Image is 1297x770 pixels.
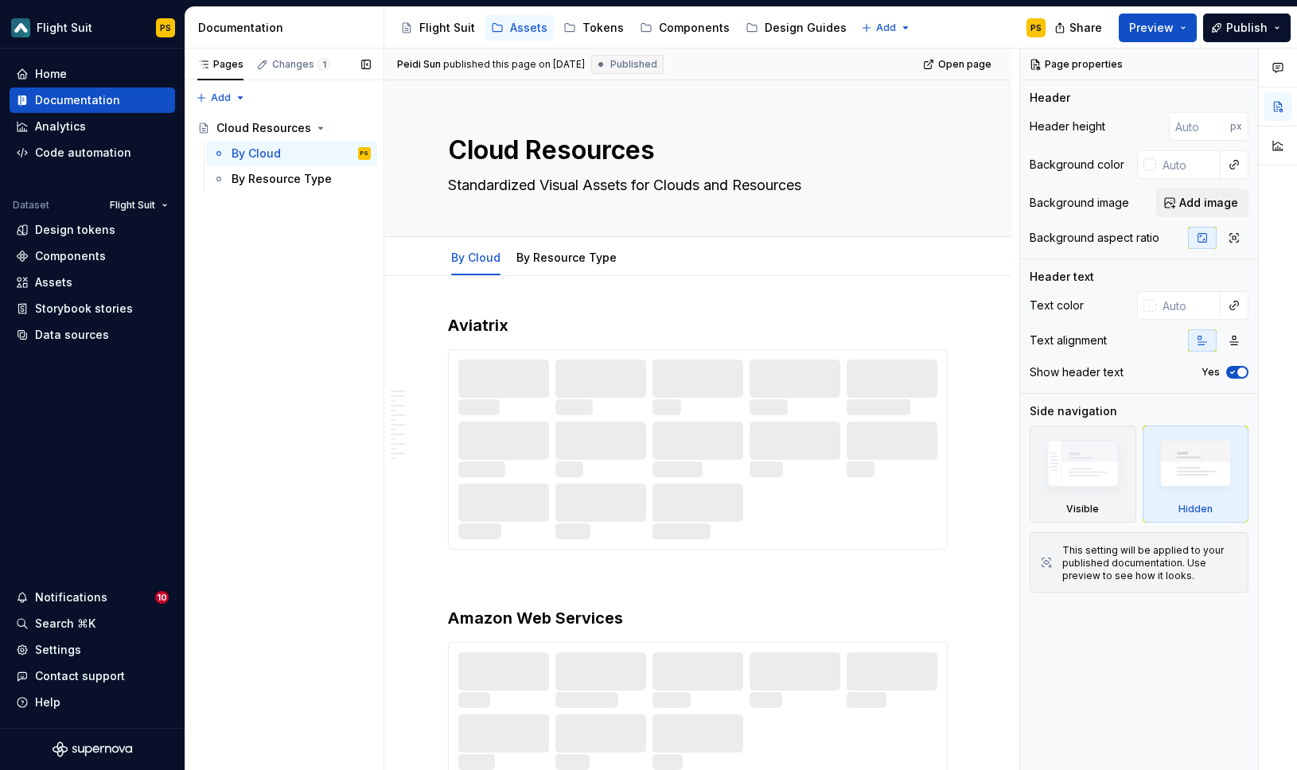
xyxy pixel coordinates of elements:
div: Assets [510,20,547,36]
a: By Cloud [451,251,500,264]
div: Search ⌘K [35,616,95,632]
div: Header [1030,90,1070,106]
a: Data sources [10,322,175,348]
div: Design Guides [765,20,847,36]
a: By Resource Type [516,251,617,264]
input: Auto [1156,291,1221,320]
div: Components [659,20,730,36]
div: Components [35,248,106,264]
a: Components [10,243,175,269]
div: Analytics [35,119,86,134]
div: Changes [272,58,330,71]
a: By CloudPS [206,141,377,166]
div: Hidden [1178,503,1213,515]
span: Flight Suit [110,199,155,212]
a: Cloud Resources [191,115,377,141]
a: Assets [485,15,554,41]
div: Notifications [35,589,107,605]
div: Background color [1030,157,1124,173]
a: Open page [918,53,999,76]
div: By Resource Type [510,240,623,274]
div: Show header text [1030,364,1124,380]
button: Contact support [10,663,175,689]
div: Tokens [582,20,624,36]
div: Background aspect ratio [1030,230,1159,246]
div: Cloud Resources [216,120,311,136]
a: Components [633,15,736,41]
a: By Resource Type [206,166,377,192]
button: Share [1046,14,1112,42]
div: Settings [35,642,81,658]
span: Published [610,58,657,71]
button: Preview [1119,14,1197,42]
div: This setting will be applied to your published documentation. Use preview to see how it looks. [1062,544,1238,582]
a: Settings [10,637,175,663]
svg: Supernova Logo [53,741,132,757]
div: Help [35,694,60,710]
img: ae17a8fc-ed36-44fb-9b50-585d1c09ec6e.png [11,18,30,37]
span: Add [211,91,231,104]
button: Add image [1156,189,1248,217]
div: Code automation [35,145,131,161]
div: PS [160,21,171,34]
div: Home [35,66,67,82]
span: Preview [1129,20,1174,36]
div: Hidden [1143,426,1249,523]
input: Auto [1156,150,1221,179]
span: Peidi Sun [397,58,441,71]
div: Design tokens [35,222,115,238]
a: Analytics [10,114,175,139]
div: Side navigation [1030,403,1117,419]
a: Design Guides [739,15,853,41]
button: Flight Suit [103,194,175,216]
div: Pages [197,58,243,71]
a: Design tokens [10,217,175,243]
label: Yes [1202,366,1220,379]
p: px [1230,120,1242,133]
span: Open page [938,58,991,71]
div: Dataset [13,199,49,212]
span: Add image [1179,195,1238,211]
div: published this page on [DATE] [443,58,585,71]
div: Header height [1030,119,1105,134]
div: Page tree [394,12,853,44]
h3: Aviatrix [448,314,948,336]
div: Flight Suit [37,20,92,36]
button: Add [191,87,251,109]
div: Storybook stories [35,301,133,317]
div: Page tree [191,115,377,192]
span: Share [1069,20,1102,36]
button: Notifications10 [10,585,175,610]
div: Documentation [198,20,377,36]
div: Documentation [35,92,120,108]
div: Background image [1030,195,1129,211]
span: 10 [155,591,169,604]
div: Text alignment [1030,332,1107,348]
div: By Cloud [445,240,507,274]
span: Add [876,21,896,34]
a: Documentation [10,87,175,113]
div: Header text [1030,269,1094,285]
div: By Cloud [232,146,281,161]
button: Flight SuitPS [3,10,181,45]
div: PS [360,146,368,161]
button: Help [10,690,175,715]
a: Flight Suit [394,15,481,41]
a: Tokens [557,15,630,41]
a: Assets [10,270,175,295]
button: Publish [1203,14,1291,42]
div: Assets [35,274,72,290]
a: Storybook stories [10,296,175,321]
textarea: Standardized Visual Assets for Clouds and Resources [445,173,945,198]
button: Search ⌘K [10,611,175,636]
a: Code automation [10,140,175,165]
h3: Amazon Web Services [448,607,948,629]
div: PS [1030,21,1042,34]
div: By Resource Type [232,171,332,187]
div: Contact support [35,668,125,684]
button: Add [856,17,916,39]
div: Flight Suit [419,20,475,36]
div: Visible [1030,426,1136,523]
span: 1 [317,58,330,71]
